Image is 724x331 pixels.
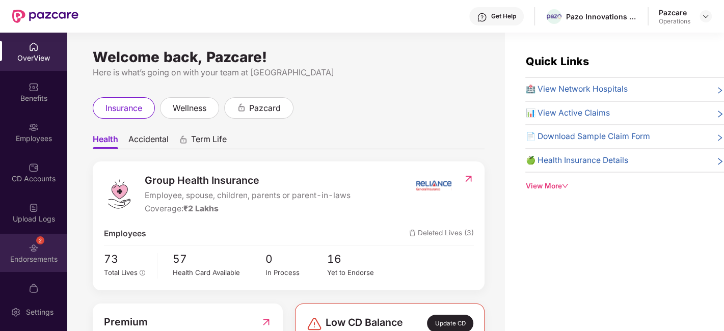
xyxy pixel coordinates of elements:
[29,122,39,132] img: svg+xml;base64,PHN2ZyBpZD0iRW1wbG95ZWVzIiB4bWxucz0iaHR0cDovL3d3dy53My5vcmcvMjAwMC9zdmciIHdpZHRoPS...
[463,174,474,184] img: RedirectIcon
[29,162,39,173] img: svg+xml;base64,PHN2ZyBpZD0iQ0RfQWNjb3VudHMiIGRhdGEtbmFtZT0iQ0QgQWNjb3VudHMiIHhtbG5zPSJodHRwOi8vd3...
[145,189,351,202] span: Employee, spouse, children, parents or parent-in-laws
[659,8,690,17] div: Pazcare
[179,135,188,144] div: animation
[249,102,281,115] span: pazcard
[145,203,351,215] div: Coverage:
[561,182,569,189] span: down
[29,203,39,213] img: svg+xml;base64,PHN2ZyBpZD0iVXBsb2FkX0xvZ3MiIGRhdGEtbmFtZT0iVXBsb2FkIExvZ3MiIHhtbG5zPSJodHRwOi8vd3...
[93,53,485,61] div: Welcome back, Pazcare!
[547,14,561,20] img: pasted%20image%200.png
[93,134,118,149] span: Health
[11,307,21,317] img: svg+xml;base64,PHN2ZyBpZD0iU2V0dGluZy0yMHgyMCIgeG1sbnM9Imh0dHA6Ly93d3cudzMub3JnLzIwMDAvc3ZnIiB3aW...
[173,251,265,267] span: 57
[104,314,148,330] span: Premium
[702,12,710,20] img: svg+xml;base64,PHN2ZyBpZD0iRHJvcGRvd24tMzJ4MzIiIHhtbG5zPSJodHRwOi8vd3d3LnczLm9yZy8yMDAwL3N2ZyIgd2...
[327,267,389,278] div: Yet to Endorse
[104,251,150,267] span: 73
[525,181,724,191] div: View More
[173,267,265,278] div: Health Card Available
[716,109,724,120] span: right
[415,173,453,198] img: insurerIcon
[104,179,135,209] img: logo
[104,228,146,240] span: Employees
[191,134,227,149] span: Term Life
[145,173,351,188] span: Group Health Insurance
[566,12,637,21] div: Pazo Innovations Private Limited
[23,307,57,317] div: Settings
[525,154,628,167] span: 🍏 Health Insurance Details
[716,156,724,167] span: right
[659,17,690,25] div: Operations
[525,130,650,143] span: 📄 Download Sample Claim Form
[29,82,39,92] img: svg+xml;base64,PHN2ZyBpZD0iQmVuZWZpdHMiIHhtbG5zPSJodHRwOi8vd3d3LnczLm9yZy8yMDAwL3N2ZyIgd2lkdGg9Ij...
[29,42,39,52] img: svg+xml;base64,PHN2ZyBpZD0iSG9tZSIgeG1sbnM9Imh0dHA6Ly93d3cudzMub3JnLzIwMDAvc3ZnIiB3aWR0aD0iMjAiIG...
[525,54,588,68] span: Quick Links
[29,243,39,253] img: svg+xml;base64,PHN2ZyBpZD0iRW5kb3JzZW1lbnRzIiB4bWxucz0iaHR0cDovL3d3dy53My5vcmcvMjAwMC9zdmciIHdpZH...
[104,268,138,277] span: Total Lives
[409,228,474,240] span: Deleted Lives (3)
[237,103,246,112] div: animation
[105,102,142,115] span: insurance
[36,236,44,244] div: 2
[128,134,169,149] span: Accidental
[265,267,327,278] div: In Process
[265,251,327,267] span: 0
[140,270,146,276] span: info-circle
[173,102,206,115] span: wellness
[29,283,39,293] img: svg+xml;base64,PHN2ZyBpZD0iTXlfT3JkZXJzIiBkYXRhLW5hbWU9Ik15IE9yZGVycyIgeG1sbnM9Imh0dHA6Ly93d3cudz...
[409,230,416,236] img: deleteIcon
[261,314,272,330] img: RedirectIcon
[525,107,609,120] span: 📊 View Active Claims
[491,12,516,20] div: Get Help
[477,12,487,22] img: svg+xml;base64,PHN2ZyBpZD0iSGVscC0zMngzMiIgeG1sbnM9Imh0dHA6Ly93d3cudzMub3JnLzIwMDAvc3ZnIiB3aWR0aD...
[183,204,219,213] span: ₹2 Lakhs
[327,251,389,267] span: 16
[525,83,627,96] span: 🏥 View Network Hospitals
[716,132,724,143] span: right
[93,66,485,79] div: Here is what’s going on with your team at [GEOGRAPHIC_DATA]
[716,85,724,96] span: right
[12,10,78,23] img: New Pazcare Logo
